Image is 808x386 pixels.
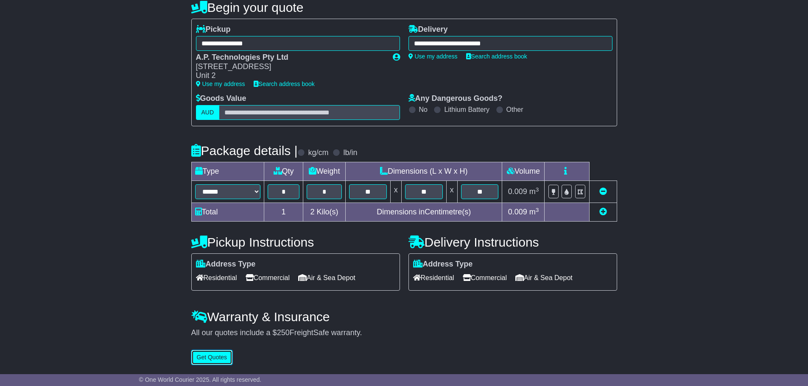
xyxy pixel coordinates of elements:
div: Unit 2 [196,71,384,81]
span: 0.009 [508,208,527,216]
h4: Delivery Instructions [408,235,617,249]
span: 250 [277,328,290,337]
span: Commercial [463,271,507,284]
label: No [419,106,428,114]
h4: Warranty & Insurance [191,310,617,324]
a: Use my address [196,81,245,87]
label: lb/in [343,148,357,158]
button: Get Quotes [191,350,233,365]
td: 1 [264,203,303,222]
span: 2 [310,208,315,216]
h4: Begin your quote [191,0,617,14]
td: Qty [264,162,303,181]
a: Add new item [599,208,607,216]
a: Remove this item [599,187,607,196]
td: Dimensions (L x W x H) [346,162,502,181]
div: A.P. Technologies Pty Ltd [196,53,384,62]
td: Type [191,162,264,181]
td: x [446,181,457,203]
label: Pickup [196,25,231,34]
sup: 3 [536,186,539,193]
span: Air & Sea Depot [515,271,573,284]
span: m [529,208,539,216]
label: Address Type [196,260,256,269]
td: Dimensions in Centimetre(s) [346,203,502,222]
label: kg/cm [308,148,328,158]
span: Residential [413,271,454,284]
span: Air & Sea Depot [298,271,355,284]
span: m [529,187,539,196]
label: Goods Value [196,94,246,103]
td: Kilo(s) [303,203,346,222]
span: 0.009 [508,187,527,196]
a: Use my address [408,53,458,60]
div: All our quotes include a $ FreightSafe warranty. [191,328,617,338]
td: Weight [303,162,346,181]
td: x [390,181,401,203]
h4: Pickup Instructions [191,235,400,249]
label: Address Type [413,260,473,269]
span: © One World Courier 2025. All rights reserved. [139,376,262,383]
td: Total [191,203,264,222]
span: Residential [196,271,237,284]
div: [STREET_ADDRESS] [196,62,384,72]
label: AUD [196,105,220,120]
label: Lithium Battery [444,106,489,114]
a: Search address book [466,53,527,60]
a: Search address book [254,81,315,87]
span: Commercial [246,271,290,284]
sup: 3 [536,207,539,213]
label: Any Dangerous Goods? [408,94,503,103]
td: Volume [502,162,545,181]
label: Delivery [408,25,448,34]
label: Other [506,106,523,114]
h4: Package details | [191,144,298,158]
